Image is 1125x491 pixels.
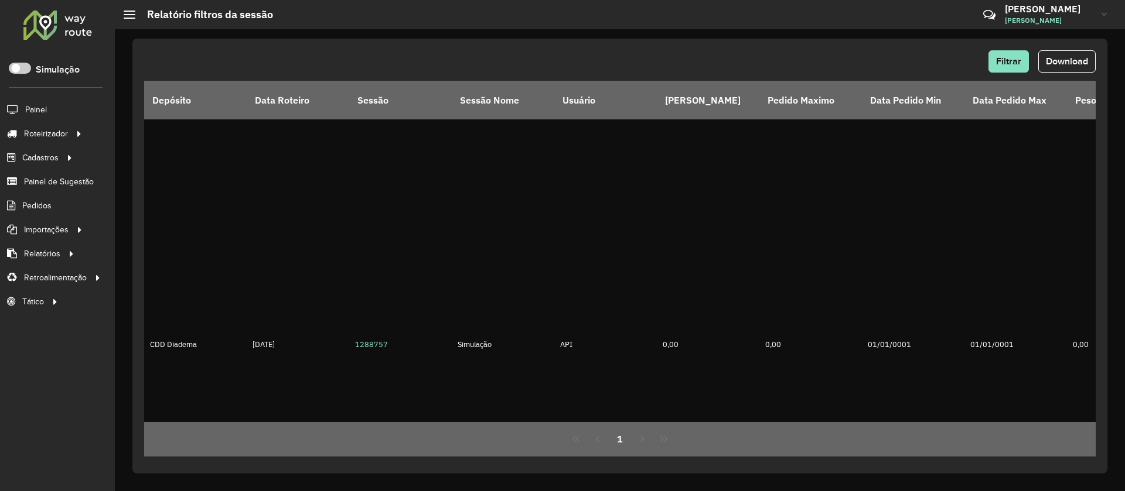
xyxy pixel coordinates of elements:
span: [PERSON_NAME] [1005,15,1093,26]
th: Sessão Nome [452,81,554,119]
span: Relatórios [24,248,60,260]
span: Download [1046,56,1088,66]
span: Roteirizador [24,128,68,140]
span: Pedidos [22,200,52,212]
th: [PERSON_NAME] [657,81,759,119]
a: Contato Rápido [977,2,1002,28]
span: Importações [24,224,69,236]
span: Painel [25,104,47,116]
th: Data Pedido Max [964,81,1067,119]
th: Data Pedido Min [862,81,964,119]
span: Retroalimentação [24,272,87,284]
span: Painel de Sugestão [24,176,94,188]
h2: Relatório filtros da sessão [135,8,273,21]
th: Pedido Maximo [759,81,862,119]
button: Download [1038,50,1096,73]
th: Depósito [144,81,247,119]
label: Simulação [36,63,80,77]
th: Usuário [554,81,657,119]
a: 1288757 [355,339,388,349]
th: Sessão [349,81,452,119]
span: Tático [22,296,44,308]
span: Cadastros [22,152,59,164]
button: 1 [609,428,631,450]
th: Data Roteiro [247,81,349,119]
button: Filtrar [988,50,1029,73]
span: Filtrar [996,56,1021,66]
h3: [PERSON_NAME] [1005,4,1093,15]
